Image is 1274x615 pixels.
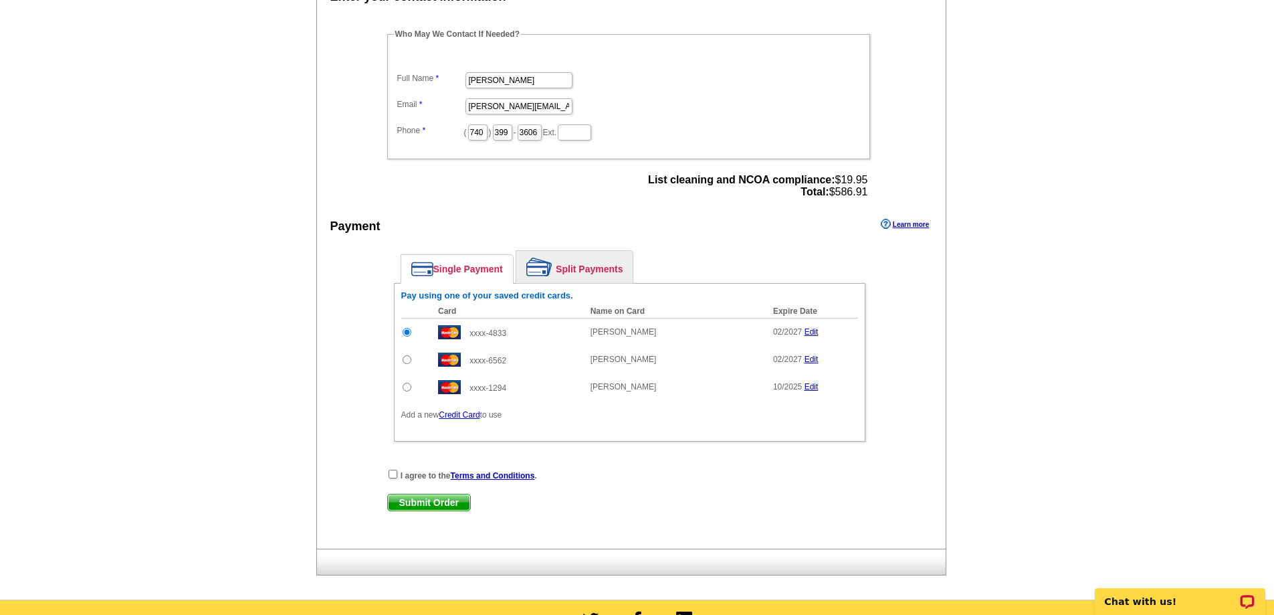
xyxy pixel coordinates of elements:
th: Expire Date [766,304,858,319]
span: 10/2025 [773,382,802,391]
a: Edit [805,382,819,391]
div: Payment [330,217,381,236]
iframe: LiveChat chat widget [1086,573,1274,615]
img: split-payment.png [526,258,552,276]
p: Add a new to use [401,409,858,421]
span: Submit Order [388,495,470,511]
a: Credit Card [439,410,480,420]
span: 02/2027 [773,327,802,337]
strong: Total: [801,186,829,197]
dd: ( ) - Ext. [394,121,863,142]
span: xxxx-6562 [469,356,506,365]
th: Card [431,304,584,319]
span: [PERSON_NAME] [591,355,657,364]
span: 02/2027 [773,355,802,364]
a: Learn more [881,219,929,230]
strong: I agree to the . [401,471,537,480]
img: mast.gif [438,380,461,394]
a: Single Payment [401,255,513,283]
a: Edit [805,355,819,364]
label: Email [397,98,464,110]
label: Full Name [397,72,464,84]
span: xxxx-1294 [469,383,506,393]
img: mast.gif [438,353,461,367]
th: Name on Card [584,304,766,319]
img: mast.gif [438,325,461,339]
span: $19.95 $586.91 [648,174,867,198]
span: xxxx-4833 [469,329,506,338]
a: Split Payments [516,251,633,283]
a: Terms and Conditions [451,471,535,480]
label: Phone [397,124,464,137]
strong: List cleaning and NCOA compliance: [648,174,835,185]
legend: Who May We Contact If Needed? [394,28,521,40]
img: single-payment.png [411,262,433,276]
span: [PERSON_NAME] [591,327,657,337]
span: [PERSON_NAME] [591,382,657,391]
a: Edit [805,327,819,337]
h6: Pay using one of your saved credit cards. [401,290,858,301]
